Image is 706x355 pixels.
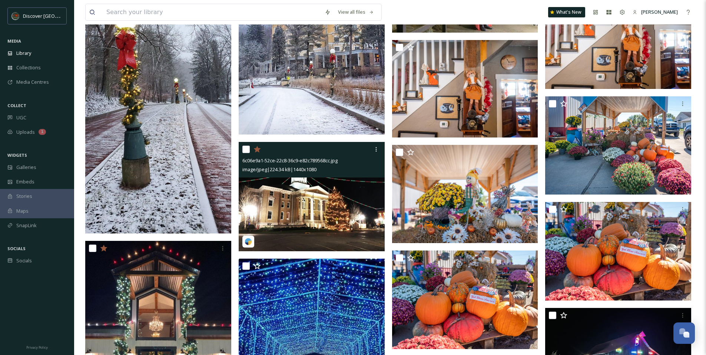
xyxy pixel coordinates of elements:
[7,38,21,44] span: MEDIA
[26,345,48,350] span: Privacy Policy
[16,164,36,171] span: Galleries
[7,103,26,108] span: COLLECT
[16,222,37,229] span: SnapLink
[545,96,693,195] img: DSC03706.jpg
[16,114,26,121] span: UGC
[16,50,31,57] span: Library
[245,238,252,245] img: snapsea-logo.png
[239,142,385,252] img: 6c06e9a1-52ce-22c8-36c9-e82c789568cc.jpg
[12,12,19,20] img: SIN-logo.svg
[26,342,48,351] a: Privacy Policy
[39,129,46,135] div: 1
[392,40,538,137] img: DSC00121.jpg
[16,178,34,185] span: Embeds
[392,145,540,243] img: DSC03749.jpg
[16,193,32,200] span: Stories
[16,64,41,71] span: Collections
[16,257,32,264] span: Socials
[16,129,35,136] span: Uploads
[23,12,116,19] span: Discover [GEOGRAPHIC_DATA][US_STATE]
[548,7,585,17] a: What's New
[545,202,693,301] img: DSC03708.jpg
[7,152,27,158] span: WIDGETS
[16,79,49,86] span: Media Centres
[392,251,540,349] img: DSC03709.jpg
[103,4,321,20] input: Search your library
[242,157,338,164] span: 6c06e9a1-52ce-22c8-36c9-e82c789568cc.jpg
[16,208,29,215] span: Maps
[242,166,316,173] span: image/jpeg | 224.34 kB | 1440 x 1080
[7,246,26,251] span: SOCIALS
[641,9,678,15] span: [PERSON_NAME]
[334,5,378,19] a: View all files
[673,322,695,344] button: Open Chat
[629,5,682,19] a: [PERSON_NAME]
